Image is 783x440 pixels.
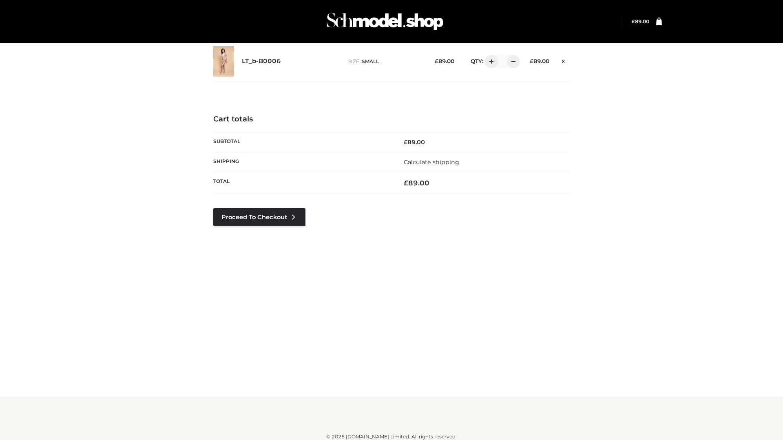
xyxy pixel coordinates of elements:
a: Proceed to Checkout [213,208,305,226]
span: £ [530,58,533,64]
span: £ [435,58,438,64]
img: Schmodel Admin 964 [324,5,446,37]
div: QTY: [462,55,517,68]
bdi: 89.00 [632,18,649,24]
bdi: 89.00 [404,179,429,187]
th: Subtotal [213,132,391,152]
a: LT_b-B0006 [242,57,281,65]
span: £ [632,18,635,24]
bdi: 89.00 [435,58,454,64]
a: Remove this item [557,55,570,66]
bdi: 89.00 [404,139,425,146]
th: Total [213,172,391,194]
img: LT_b-B0006 - SMALL [213,46,234,77]
a: Calculate shipping [404,158,459,166]
p: size : [348,58,422,65]
bdi: 89.00 [530,58,549,64]
span: SMALL [362,58,379,64]
span: £ [404,179,408,187]
th: Shipping [213,152,391,172]
span: £ [404,139,407,146]
h4: Cart totals [213,115,570,124]
a: £89.00 [632,18,649,24]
